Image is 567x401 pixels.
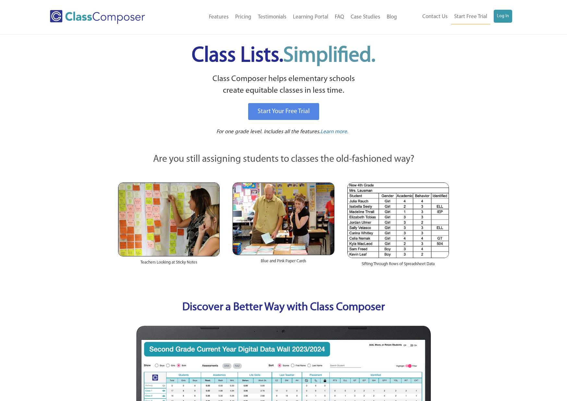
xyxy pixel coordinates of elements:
img: Spreadsheets [347,183,449,258]
nav: Header Menu [172,10,400,24]
a: Start Free Trial [451,10,490,24]
a: Blog [383,10,400,24]
span: Learn more. [320,129,348,135]
a: Case Studies [347,10,383,24]
img: Teachers Looking at Sticky Notes [118,183,220,256]
span: Class Lists. [192,45,375,66]
span: Start Your Free Trial [258,108,310,115]
a: Start Your Free Trial [248,103,319,120]
a: Learning Portal [290,10,332,24]
div: Blue and Pink Paper Cards [233,255,334,271]
a: Learn more. [320,128,348,136]
img: Class Composer [50,10,145,24]
span: For one grade level. Includes all the features. [216,129,320,135]
p: Are you still assigning students to classes the old-fashioned way? [118,152,449,167]
a: Log In [494,10,512,23]
div: Teachers Looking at Sticky Notes [118,256,220,272]
div: Sifting Through Rows of Spreadsheet Data [347,258,449,274]
a: Features [206,10,232,24]
p: Discover a Better Way with Class Composer [112,300,455,316]
p: Class Composer helps elementary schools create equitable classes in less time. [117,73,450,97]
a: Testimonials [255,10,290,24]
a: Contact Us [419,10,451,24]
a: Pricing [232,10,255,24]
span: Simplified. [283,45,375,66]
nav: Header Menu [400,10,512,24]
a: FAQ [332,10,347,24]
img: Blue and Pink Paper Cards [233,183,334,255]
